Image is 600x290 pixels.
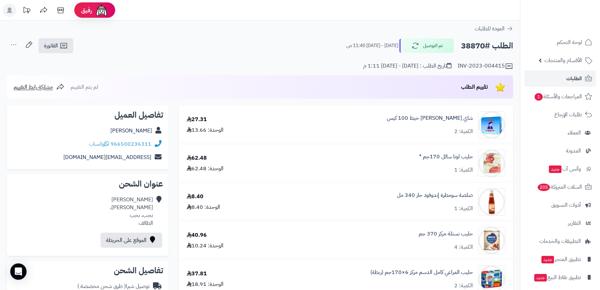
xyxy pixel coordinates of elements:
a: واتساب [89,140,109,148]
button: تم التوصيل [399,39,454,53]
a: العودة للطلبات [475,25,513,33]
div: الوحدة: 13.66 [187,126,224,134]
span: العملاء [568,128,581,137]
span: الطلبات [566,74,582,83]
span: طلبات الإرجاع [554,110,582,119]
div: الكمية: 4 [454,243,473,251]
a: تطبيق المتجرجديد [524,251,596,267]
img: logo-2.png [554,18,594,33]
a: شاي [PERSON_NAME] خيط 100 كيس [387,114,473,122]
a: المراجعات والأسئلة1 [524,88,596,105]
img: 412133293aa25049172e168eba0c26838d17-90x90.png [478,111,505,139]
span: جديد [541,256,554,263]
span: وآتس آب [548,164,581,174]
div: Open Intercom Messenger [10,263,27,280]
a: التطبيقات والخدمات [524,233,596,249]
a: أدوات التسويق [524,197,596,213]
span: مشاركة رابط التقييم [14,83,53,91]
a: لوحة التحكم [524,34,596,50]
a: مشاركة رابط التقييم [14,83,64,91]
div: الكمية: 2 [454,282,473,290]
a: الفاتورة [39,38,73,53]
div: الكمية: 1 [454,166,473,174]
div: الوحدة: 62.48 [187,165,224,173]
span: أدوات التسويق [551,200,581,210]
span: السلات المتروكة [537,182,582,192]
a: حليب نستلة مركز 370 جم [419,230,473,238]
div: الوحدة: 10.24 [187,242,224,250]
span: الأقسام والمنتجات [544,56,582,65]
a: حليب لونا سائل 170جم * [419,153,473,161]
div: تاريخ الطلب : [DATE] - [DATE] 1:11 م [363,62,451,70]
a: الطلبات [524,70,596,87]
div: 27.31 [187,116,207,124]
span: المدونة [566,146,581,156]
a: تحديثات المنصة [18,3,35,19]
a: [PERSON_NAME] [110,127,152,135]
span: جديد [549,165,561,173]
span: المراجعات والأسئلة [534,92,582,101]
span: جديد [534,274,547,281]
a: المدونة [524,143,596,159]
a: تطبيق نقاط البيعجديد [524,269,596,286]
h2: تفاصيل الشحن [12,266,163,275]
img: 1673873754-61czbrju9wL-90x90.jpg [478,188,505,216]
div: 40.96 [187,231,207,239]
div: الوحدة: 18.91 [187,280,224,288]
div: الوحدة: 8.40 [187,203,220,211]
div: INV-2023-004415 [458,62,513,70]
img: 1678859957-1673809192-%D8%A7%D9%84%D8%AA%D9%82%D8%A7%D8%B7%20%D8%A7%D9%84%D9%88%D9%8A%D8%A8_15-1-... [478,150,505,177]
a: العملاء [524,125,596,141]
h2: عنوان الشحن [12,180,163,188]
span: تطبيق المتجر [541,255,581,264]
div: 8.40 [187,193,203,201]
a: [EMAIL_ADDRESS][DOMAIN_NAME] [63,153,151,161]
span: لوحة التحكم [557,38,582,47]
h2: تفاصيل العميل [12,111,163,119]
a: طلبات الإرجاع [524,106,596,123]
span: لم يتم التقييم [71,83,98,91]
span: العودة للطلبات [475,25,505,33]
span: 1 [535,93,543,101]
span: رفيق [81,6,92,14]
a: وآتس آبجديد [524,161,596,177]
span: تقييم الطلب [461,83,488,91]
img: ai-face.png [95,3,108,17]
a: 966500236311 [110,140,151,148]
a: السلات المتروكة205 [524,179,596,195]
h2: الطلب #38870 [461,39,513,53]
div: الكمية: 1 [454,205,473,213]
div: 62.48 [187,154,207,162]
small: [DATE] - [DATE] 11:40 ص [346,42,398,49]
span: تطبيق نقاط البيع [534,273,581,282]
a: الموقع على الخريطة [101,233,162,248]
div: 37.81 [187,270,207,278]
span: التقارير [568,218,581,228]
a: حليب المراعي كامل الدسم مركز 6×170جم (ربطة) [370,269,473,276]
a: صلصة سومطرة إندوفود حار 340 مل [397,191,473,199]
img: 1665054109-%D8%AA%D9%86%D8%B2%D9%8A%D9%84%20(83)-90x90.jpg [478,227,505,254]
span: التطبيقات والخدمات [539,236,581,246]
div: الكمية: 2 [454,128,473,135]
span: 205 [538,184,550,191]
span: الفاتورة [44,42,58,50]
div: [PERSON_NAME] [PERSON_NAME]، نخب، نخب الطائف [110,196,153,227]
a: التقارير [524,215,596,231]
